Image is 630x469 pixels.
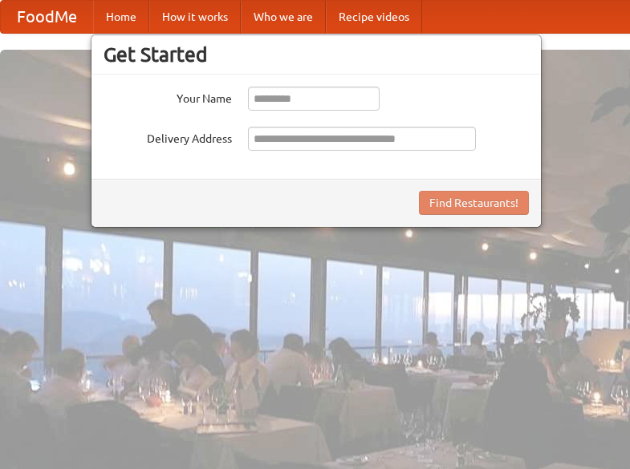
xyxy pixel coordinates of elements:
[93,1,149,33] a: Home
[241,1,326,33] a: Who we are
[104,87,232,107] label: Your Name
[104,127,232,147] label: Delivery Address
[104,42,529,67] h3: Get Started
[419,191,529,215] button: Find Restaurants!
[149,1,241,33] a: How it works
[326,1,422,33] a: Recipe videos
[1,1,93,33] a: FoodMe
